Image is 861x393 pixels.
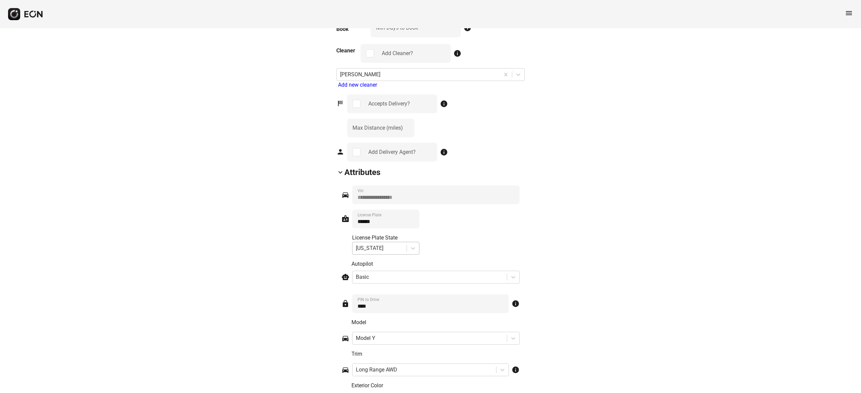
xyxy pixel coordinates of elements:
span: smart_toy [341,273,349,281]
span: info [440,100,448,108]
span: menu [845,9,853,17]
h3: Cleaner [336,47,355,55]
span: lock [341,300,349,308]
span: keyboard_arrow_down [336,168,344,176]
p: Autopilot [351,260,520,268]
span: directions_car [341,366,349,374]
label: PIN to Drive [358,297,379,302]
label: License Plate [358,212,381,218]
div: Add Delivery Agent? [368,148,416,156]
span: info [512,366,520,374]
span: badge [341,215,349,223]
h2: Attributes [344,167,380,178]
span: info [440,148,448,156]
span: info [512,300,520,308]
span: directions_car [341,334,349,342]
span: info [453,49,461,57]
div: Accepts Delivery? [368,100,410,108]
span: person [336,148,344,156]
div: Add Cleaner? [382,49,413,57]
p: Trim [351,350,520,358]
p: Exterior Color [351,382,520,390]
div: License Plate State [352,234,419,242]
div: Add new cleaner [338,81,525,89]
label: Max Distance (miles) [352,124,403,132]
p: Model [351,318,520,326]
span: sports_score [336,99,344,107]
span: directions_car [341,191,349,199]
